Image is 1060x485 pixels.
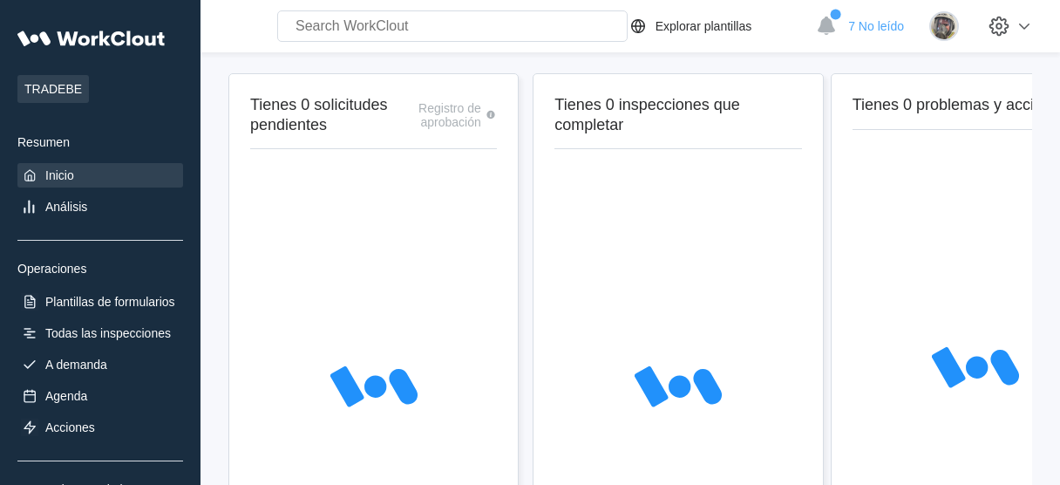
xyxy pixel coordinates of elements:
div: Análisis [45,200,87,214]
h2: Tienes 0 inspecciones que completar [554,95,801,134]
div: Todas las inspecciones [45,326,171,340]
div: Operaciones [17,262,183,276]
div: A demanda [45,358,107,372]
div: Resumen [17,135,183,149]
h2: Tienes 0 solicitudes pendientes [250,95,397,134]
a: Explorar plantillas [628,16,808,37]
div: Explorar plantillas [656,19,752,33]
div: Agenda [45,389,87,403]
a: Análisis [17,195,183,219]
div: Inicio [45,168,74,182]
img: 2f847459-28ef-4a61-85e4-954d408df519.jpg [929,11,959,41]
span: 7 No leído [848,19,904,33]
a: Todas las inspecciones [17,321,183,345]
a: Plantillas de formularios [17,290,183,314]
div: Registro de aprobación [397,101,480,129]
div: Acciones [45,420,95,434]
a: Inicio [17,163,183,188]
span: TRADEBE [17,75,89,103]
input: Search WorkClout [277,10,628,42]
div: Plantillas de formularios [45,295,175,309]
a: A demanda [17,352,183,377]
a: Agenda [17,384,183,408]
a: Acciones [17,415,183,440]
